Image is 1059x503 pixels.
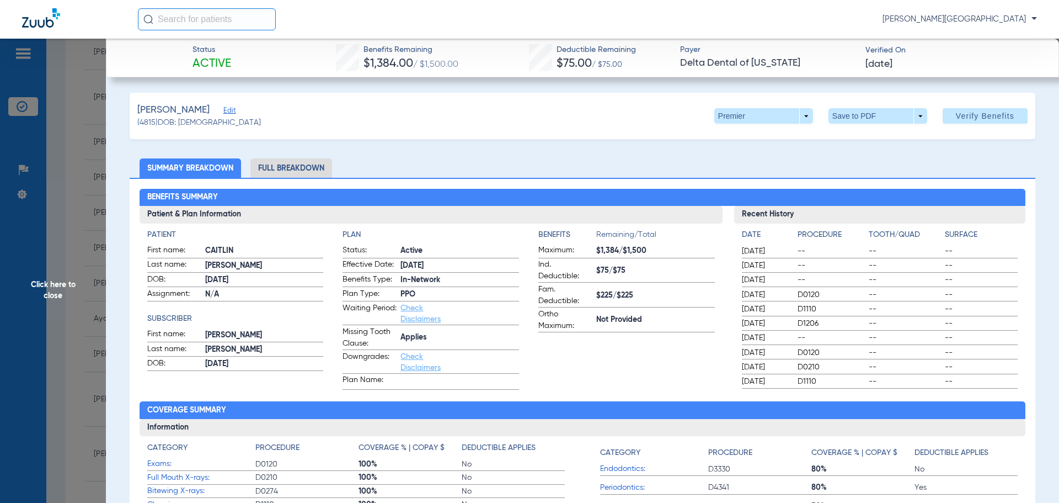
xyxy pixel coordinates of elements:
span: / $1,500.00 [413,60,458,69]
span: D0274 [255,486,359,497]
span: Endodontics: [600,463,708,475]
span: -- [945,246,1018,257]
app-breakdown-title: Tooth/Quad [869,229,942,245]
span: Ortho Maximum: [538,309,592,332]
span: Ind. Deductible: [538,259,592,282]
span: -- [869,347,942,358]
span: Active [400,245,519,257]
h4: Procedure [798,229,865,241]
app-breakdown-title: Deductible Applies [462,442,565,458]
span: -- [798,332,865,343]
span: [DATE] [742,304,788,315]
h4: Plan [343,229,519,241]
span: Waiting Period: [343,303,397,325]
span: -- [945,260,1018,271]
span: -- [869,318,942,329]
span: D3330 [708,464,811,475]
input: Search for patients [138,8,276,30]
h2: Coverage Summary [140,401,1026,419]
span: [PERSON_NAME][GEOGRAPHIC_DATA] [882,14,1037,25]
h3: Recent History [734,206,1026,224]
span: $75/$75 [596,265,715,277]
span: PPO [400,289,519,300]
span: Edit [223,107,233,117]
span: [DATE] [742,289,788,300]
app-breakdown-title: Procedure [255,442,359,458]
button: Verify Benefits [943,108,1028,124]
span: $1,384.00 [363,58,413,70]
span: [DATE] [742,347,788,358]
span: [DATE] [742,362,788,373]
span: First name: [147,245,201,258]
span: CAITLIN [205,245,324,257]
span: [DATE] [742,318,788,329]
span: Last name: [147,259,201,272]
h4: Benefits [538,229,596,241]
span: Active [192,56,231,72]
span: [DATE] [742,274,788,285]
span: D0120 [255,459,359,470]
span: -- [798,274,865,285]
app-breakdown-title: Benefits [538,229,596,245]
app-breakdown-title: Deductible Applies [914,442,1018,463]
span: -- [869,332,942,343]
span: No [462,486,565,497]
span: Plan Type: [343,288,397,301]
span: -- [945,376,1018,387]
span: -- [945,318,1018,329]
span: -- [869,274,942,285]
span: Fam. Deductible: [538,284,592,307]
span: 100% [359,472,462,483]
img: Zuub Logo [22,8,60,28]
span: Last name: [147,343,201,357]
span: D0120 [798,347,865,358]
span: [PERSON_NAME] [205,330,324,341]
h4: Patient [147,229,324,241]
span: Bitewing X-rays: [147,485,255,497]
span: Assignment: [147,288,201,301]
span: [DATE] [742,246,788,257]
span: 80% [811,482,914,493]
h3: Information [140,419,1026,437]
span: Benefits Remaining [363,44,458,56]
span: DOB: [147,358,201,371]
span: Full Mouth X-rays: [147,472,255,484]
h4: Subscriber [147,313,324,325]
span: -- [798,260,865,271]
span: [PERSON_NAME] [137,103,210,117]
span: Remaining/Total [596,229,715,245]
span: Verified On [865,45,1041,56]
a: Check Disclaimers [400,353,441,372]
span: -- [945,362,1018,373]
span: -- [945,274,1018,285]
app-breakdown-title: Procedure [708,442,811,463]
span: [DATE] [865,57,892,71]
span: -- [945,347,1018,358]
span: Payer [680,44,856,56]
span: -- [945,332,1018,343]
span: $225/$225 [596,290,715,301]
span: -- [869,289,942,300]
span: Missing Tooth Clause: [343,326,397,350]
span: 100% [359,486,462,497]
h4: Procedure [708,447,752,459]
span: N/A [205,289,324,300]
h4: Coverage % | Copay $ [359,442,445,454]
h4: Category [600,447,640,459]
h4: Date [742,229,788,241]
span: Plan Name: [343,374,397,389]
span: -- [869,304,942,315]
span: Downgrades: [343,351,397,373]
app-breakdown-title: Procedure [798,229,865,245]
span: $75.00 [557,58,592,70]
span: Exams: [147,458,255,470]
span: Delta Dental of [US_STATE] [680,56,856,70]
span: D0120 [798,289,865,300]
span: D1110 [798,304,865,315]
h4: Deductible Applies [914,447,988,459]
span: [DATE] [742,376,788,387]
app-breakdown-title: Coverage % | Copay $ [811,442,914,463]
app-breakdown-title: Surface [945,229,1018,245]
